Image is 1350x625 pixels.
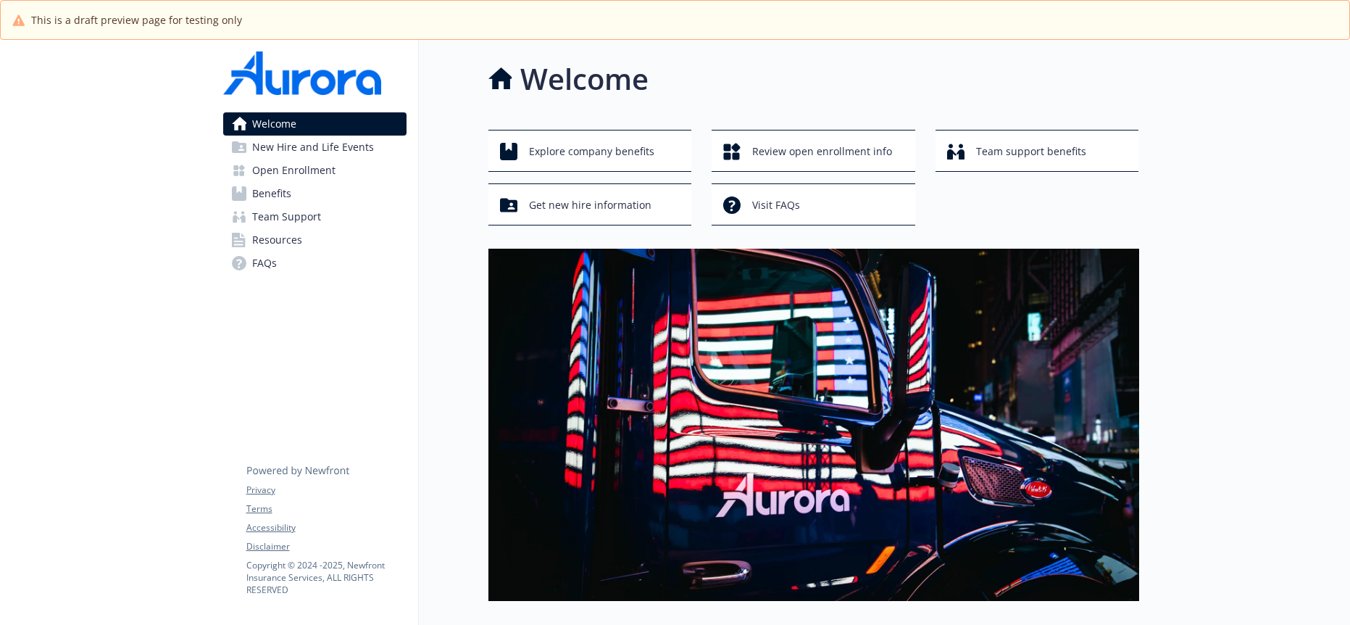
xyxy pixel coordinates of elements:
[223,252,407,275] a: FAQs
[752,191,800,219] span: Visit FAQs
[223,159,407,182] a: Open Enrollment
[246,521,406,534] a: Accessibility
[246,484,406,497] a: Privacy
[488,183,692,225] button: Get new hire information
[520,57,649,101] h1: Welcome
[252,228,302,252] span: Resources
[936,130,1139,172] button: Team support benefits
[976,138,1086,165] span: Team support benefits
[223,182,407,205] a: Benefits
[223,112,407,136] a: Welcome
[488,249,1139,601] img: overview page banner
[752,138,892,165] span: Review open enrollment info
[252,136,374,159] span: New Hire and Life Events
[252,112,296,136] span: Welcome
[223,228,407,252] a: Resources
[529,138,654,165] span: Explore company benefits
[223,136,407,159] a: New Hire and Life Events
[712,130,915,172] button: Review open enrollment info
[252,252,277,275] span: FAQs
[246,559,406,596] p: Copyright © 2024 - 2025 , Newfront Insurance Services, ALL RIGHTS RESERVED
[252,159,336,182] span: Open Enrollment
[529,191,651,219] span: Get new hire information
[712,183,915,225] button: Visit FAQs
[488,130,692,172] button: Explore company benefits
[252,182,291,205] span: Benefits
[246,502,406,516] a: Terms
[246,540,406,553] a: Disclaimer
[252,205,321,228] span: Team Support
[31,12,242,28] span: This is a draft preview page for testing only
[223,205,407,228] a: Team Support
